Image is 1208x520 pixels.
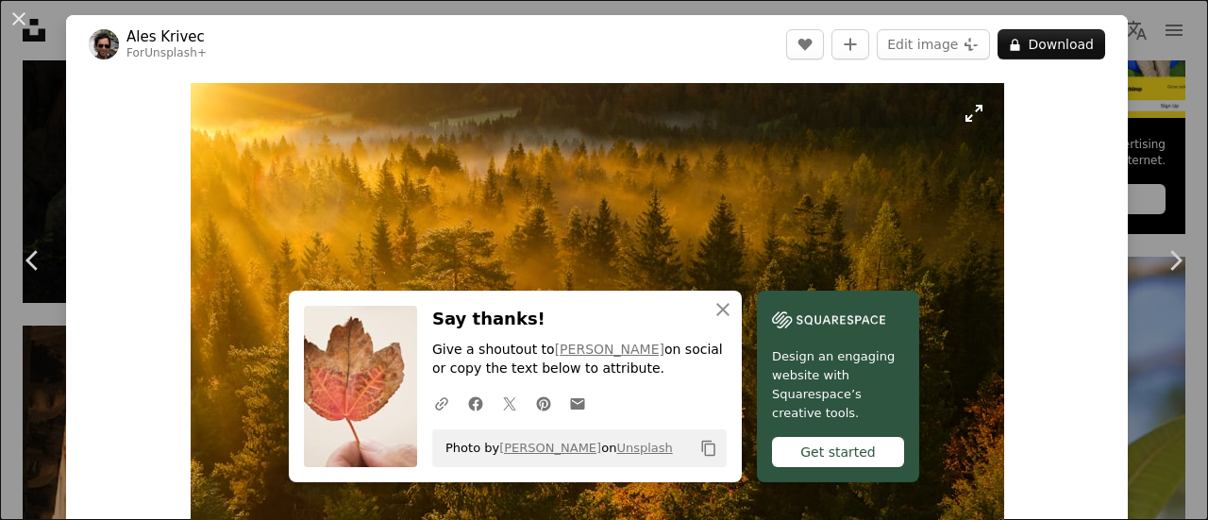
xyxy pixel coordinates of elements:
button: Like [786,29,824,59]
a: Share on Facebook [459,384,493,422]
a: Unsplash [616,441,672,455]
button: Edit image [877,29,990,59]
img: Go to Ales Krivec's profile [89,29,119,59]
a: Ales Krivec [126,27,207,46]
a: Share over email [561,384,595,422]
button: Copy to clipboard [693,432,725,464]
a: Share on Pinterest [527,384,561,422]
span: Design an engaging website with Squarespace’s creative tools. [772,347,904,423]
a: [PERSON_NAME] [555,342,664,357]
a: Design an engaging website with Squarespace’s creative tools.Get started [757,291,919,482]
a: Unsplash+ [144,46,207,59]
a: Share on Twitter [493,384,527,422]
span: Photo by on [436,433,673,463]
div: For [126,46,207,61]
div: Get started [772,437,904,467]
img: file-1606177908946-d1eed1cbe4f5image [772,306,885,334]
button: Add to Collection [831,29,869,59]
h3: Say thanks! [432,306,727,333]
button: Download [998,29,1105,59]
p: Give a shoutout to on social or copy the text below to attribute. [432,341,727,378]
a: [PERSON_NAME] [499,441,601,455]
a: Next [1142,170,1208,351]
